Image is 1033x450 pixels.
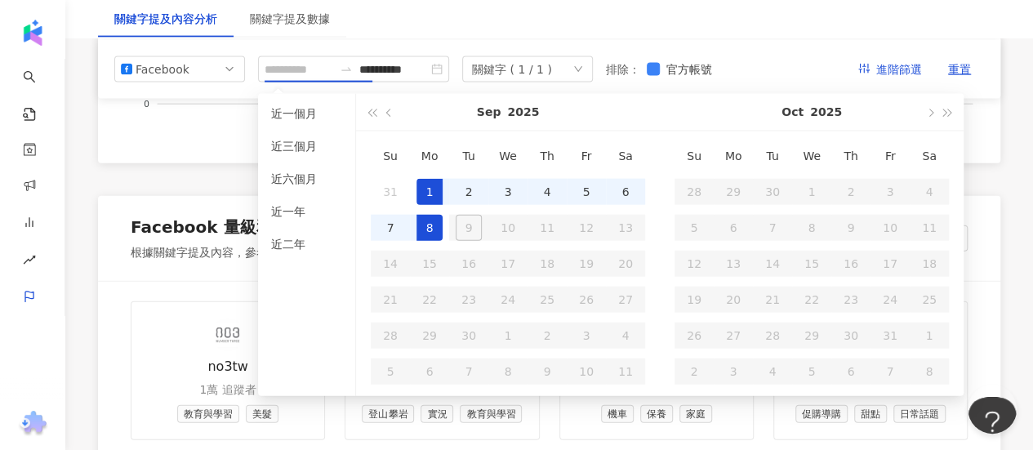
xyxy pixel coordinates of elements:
a: search [23,59,56,123]
li: 近三個月 [265,133,349,159]
span: 教育與學習 [177,405,239,423]
div: 31 [377,179,403,205]
th: We [792,138,831,174]
th: Mo [410,138,449,174]
li: 近一個月 [265,100,349,127]
li: 近一年 [265,198,349,225]
span: down [573,64,583,74]
div: Facebook [136,56,189,81]
td: 2025-08-31 [371,174,410,210]
span: 實況 [421,405,453,423]
div: 關鍵字 ( 1 / 1 ) [472,56,552,81]
button: Sep [477,94,501,131]
img: chrome extension [17,411,49,437]
tspan: 0 [144,100,149,109]
div: 6 [612,179,639,205]
button: 2025 [507,94,539,131]
span: 促購導購 [795,405,848,423]
th: Mo [714,138,753,174]
span: 教育與學習 [460,405,522,423]
th: We [488,138,528,174]
span: rise [23,243,36,280]
div: 3 [495,179,521,205]
th: Fr [567,138,606,174]
div: Facebook 量級和類型相似的網紅 [131,216,386,238]
span: 日常話題 [893,405,946,423]
div: 2 [456,179,482,205]
span: 家庭 [679,405,712,423]
span: 機車 [601,405,634,423]
td: 2025-09-04 [528,174,567,210]
div: 關鍵字提及內容分析 [114,10,217,28]
button: Oct [781,94,804,131]
span: 保養 [640,405,673,423]
div: 關鍵字提及數據 [250,10,330,28]
img: KOL Avatar [211,319,244,351]
div: 1萬 追蹤者 [199,382,256,399]
td: 2025-09-02 [449,174,488,210]
span: 重置 [948,56,971,82]
td: 2025-09-01 [410,174,449,210]
span: 登山攀岩 [362,405,414,423]
label: 排除 ： [606,60,640,78]
span: 進階篩選 [876,56,922,82]
button: 重置 [935,56,984,82]
th: Sa [910,138,949,174]
th: Sa [606,138,645,174]
th: Tu [449,138,488,174]
th: Th [528,138,567,174]
a: KOL Avatarno3tw1萬 追蹤者教育與學習美髮 [131,301,325,440]
div: 1 [416,179,443,205]
button: 2025 [810,94,842,131]
span: 美髮 [246,405,278,423]
th: Su [675,138,714,174]
th: Tu [753,138,792,174]
div: no3tw [207,358,247,376]
div: 5 [573,179,599,205]
td: 2025-09-07 [371,210,410,246]
div: 4 [534,179,560,205]
img: logo icon [20,20,46,46]
li: 近六個月 [265,166,349,192]
span: 甜點 [854,405,887,423]
th: Su [371,138,410,174]
div: 7 [377,215,403,241]
td: 2025-09-05 [567,174,606,210]
button: 進階篩選 [845,56,935,82]
span: swap-right [340,62,353,75]
span: 官方帳號 [660,60,719,78]
li: 近二年 [265,231,349,257]
div: 8 [416,215,443,241]
td: 2025-09-03 [488,174,528,210]
th: Fr [870,138,910,174]
th: Th [831,138,870,174]
div: 根據關鍵字提及內容，參考量級喜好和類型的分佈，推薦你以下相似網紅，可當作未來人選的參考 [131,245,622,261]
iframe: Toggle Customer Support [968,397,1017,446]
td: 2025-09-08 [410,210,449,246]
td: 2025-09-06 [606,174,645,210]
span: to [340,62,353,75]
